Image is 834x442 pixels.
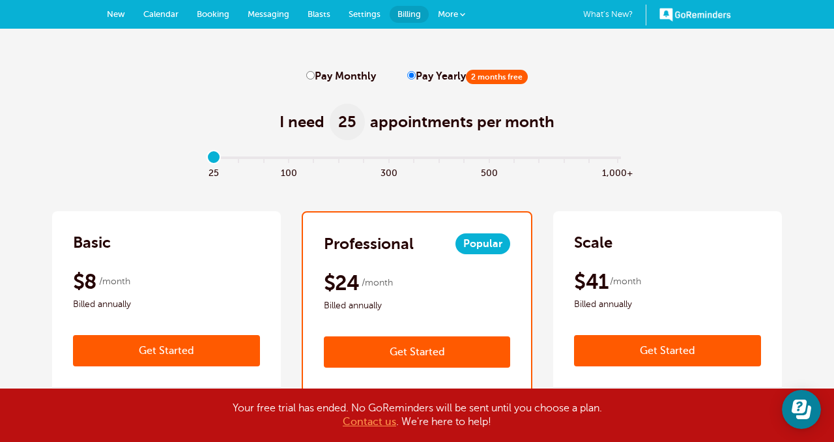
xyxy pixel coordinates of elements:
[201,164,226,179] span: 25
[343,416,396,428] a: Contact us
[324,298,511,314] span: Billed annually
[574,232,612,253] h2: Scale
[91,402,743,429] div: Your free trial has ended. No GoReminders will be sent until you choose a plan. . We're here to h...
[610,274,641,289] span: /month
[276,164,301,179] span: 100
[280,111,324,132] span: I need
[143,9,179,19] span: Calendar
[73,269,97,295] span: $8
[574,269,608,295] span: $41
[107,9,125,19] span: New
[377,164,401,179] span: 300
[397,9,421,19] span: Billing
[197,9,229,19] span: Booking
[407,71,416,80] input: Pay Yearly2 months free
[324,270,360,296] span: $24
[306,71,315,80] input: Pay Monthly
[476,164,501,179] span: 500
[248,9,289,19] span: Messaging
[306,70,376,83] label: Pay Monthly
[438,9,458,19] span: More
[73,297,260,312] span: Billed annually
[324,233,414,254] h2: Professional
[73,232,111,253] h2: Basic
[407,70,528,83] label: Pay Yearly
[455,233,510,254] span: Popular
[466,70,528,84] span: 2 months free
[574,335,761,366] a: Get Started
[370,111,554,132] span: appointments per month
[330,104,365,140] span: 25
[574,297,761,312] span: Billed annually
[390,6,429,23] a: Billing
[99,274,130,289] span: /month
[308,9,330,19] span: Blasts
[324,336,511,368] a: Get Started
[583,5,646,25] a: What's New?
[602,164,633,179] span: 1,000+
[362,275,393,291] span: /month
[73,335,260,366] a: Get Started
[349,9,381,19] span: Settings
[782,390,821,429] iframe: Resource center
